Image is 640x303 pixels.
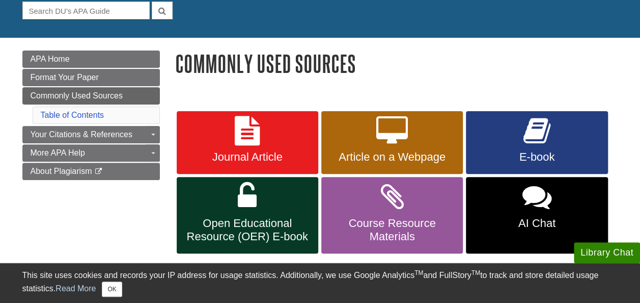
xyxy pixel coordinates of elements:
[31,167,92,175] span: About Plagiarism
[471,269,480,276] sup: TM
[31,130,132,139] span: Your Citations & References
[474,217,600,230] span: AI Chat
[31,73,99,82] span: Format Your Paper
[22,87,160,105] a: Commonly Used Sources
[22,2,150,19] input: Search DU's APA Guide
[184,217,311,243] span: Open Educational Resource (OER) E-book
[474,150,600,164] span: E-book
[414,269,423,276] sup: TM
[22,144,160,162] a: More APA Help
[466,177,607,254] a: AI Chat
[22,50,160,180] div: Guide Page Menu
[22,269,618,297] div: This site uses cookies and records your IP address for usage statistics. Additionally, we use Goo...
[102,282,122,297] button: Close
[22,126,160,143] a: Your Citations & References
[574,242,640,263] button: Library Chat
[184,150,311,164] span: Journal Article
[55,284,96,293] a: Read More
[94,168,103,175] i: This link opens in a new window
[175,50,618,77] h1: Commonly Used Sources
[31,55,70,63] span: APA Home
[31,148,85,157] span: More APA Help
[22,163,160,180] a: About Plagiarism
[466,111,607,174] a: E-book
[31,91,123,100] span: Commonly Used Sources
[177,111,318,174] a: Journal Article
[321,177,463,254] a: Course Resource Materials
[22,50,160,68] a: APA Home
[329,150,455,164] span: Article on a Webpage
[41,111,104,119] a: Table of Contents
[329,217,455,243] span: Course Resource Materials
[321,111,463,174] a: Article on a Webpage
[22,69,160,86] a: Format Your Paper
[177,177,318,254] a: Open Educational Resource (OER) E-book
